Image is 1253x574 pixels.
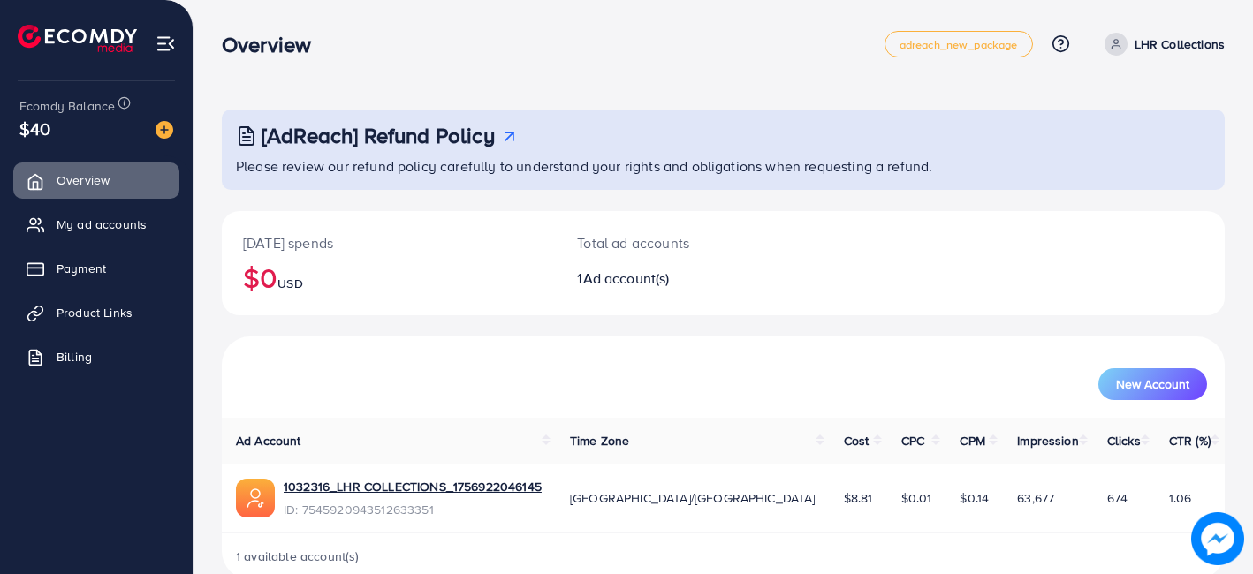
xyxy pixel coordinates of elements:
[156,34,176,54] img: menu
[277,275,302,292] span: USD
[1191,512,1244,565] img: image
[18,25,137,52] img: logo
[19,116,50,141] span: $40
[1107,489,1128,507] span: 674
[236,479,275,517] img: ic-ads-acc.e4c84228.svg
[1098,368,1207,400] button: New Account
[13,295,179,330] a: Product Links
[243,261,535,294] h2: $0
[1169,432,1211,449] span: CTR (%)
[570,432,629,449] span: Time Zone
[236,548,360,565] span: 1 available account(s)
[284,501,542,518] span: ID: 7545920943512633351
[1017,432,1079,449] span: Impression
[57,348,92,366] span: Billing
[243,232,535,253] p: [DATE] spends
[13,207,179,242] a: My ad accounts
[960,432,984,449] span: CPM
[57,215,147,233] span: My ad accounts
[13,162,179,198] a: Overview
[1017,489,1054,507] span: 63,677
[583,268,670,288] span: Ad account(s)
[900,39,1018,50] span: adreach_new_package
[577,232,786,253] p: Total ad accounts
[236,155,1214,177] p: Please review our refund policy carefully to understand your rights and obligations when requesti...
[156,121,173,139] img: image
[57,304,133,321] span: Product Links
[844,432,870,449] span: Cost
[284,478,542,495] a: 1032316_LHR COLLECTIONS_1756922046145
[13,339,179,374] a: Billing
[236,432,301,449] span: Ad Account
[57,171,110,189] span: Overview
[577,270,786,287] h2: 1
[960,489,989,507] span: $0.14
[222,32,325,57] h3: Overview
[901,489,932,507] span: $0.01
[1135,34,1225,55] p: LHR Collections
[901,432,924,449] span: CPC
[262,123,495,148] h3: [AdReach] Refund Policy
[1107,432,1141,449] span: Clicks
[1169,489,1192,507] span: 1.06
[1097,33,1225,56] a: LHR Collections
[844,489,873,507] span: $8.81
[13,251,179,286] a: Payment
[1116,378,1189,390] span: New Account
[570,489,816,507] span: [GEOGRAPHIC_DATA]/[GEOGRAPHIC_DATA]
[19,97,115,115] span: Ecomdy Balance
[57,260,106,277] span: Payment
[885,31,1033,57] a: adreach_new_package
